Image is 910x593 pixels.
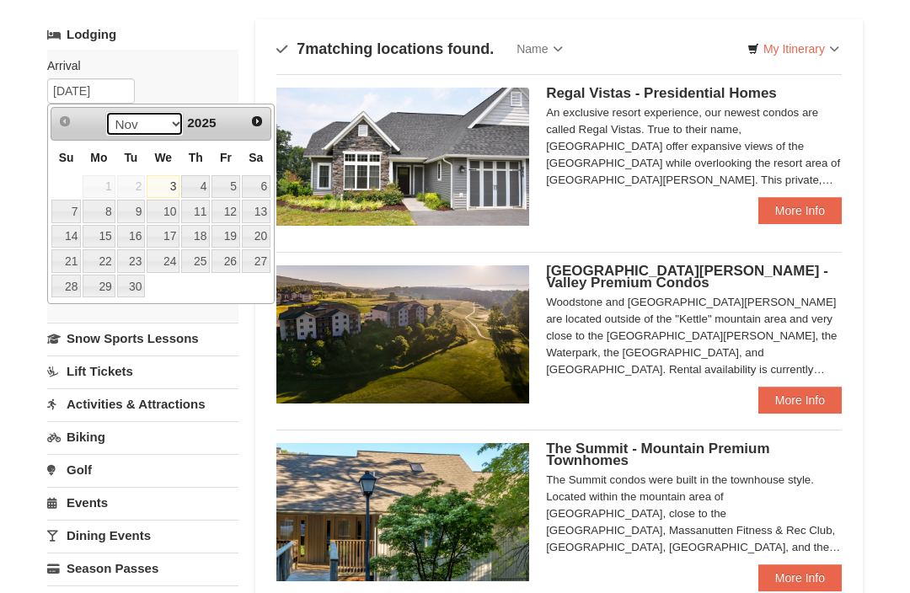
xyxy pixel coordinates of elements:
[147,175,179,199] a: 3
[47,454,238,485] a: Golf
[117,200,146,223] a: 9
[276,265,529,403] img: 19219041-4-ec11c166.jpg
[117,249,146,273] a: 23
[758,387,842,414] a: More Info
[47,553,238,584] a: Season Passes
[181,175,210,199] a: 4
[181,225,210,248] a: 18
[211,225,240,248] a: 19
[758,197,842,224] a: More Info
[242,225,270,248] a: 20
[47,487,238,518] a: Events
[181,200,210,223] a: 11
[546,472,842,556] div: The Summit condos were built in the townhouse style. Located within the mountain area of [GEOGRAP...
[58,115,72,128] span: Prev
[147,249,179,273] a: 24
[297,40,305,57] span: 7
[59,151,74,164] span: Sunday
[51,225,81,248] a: 14
[47,421,238,452] a: Biking
[47,57,226,74] label: Arrival
[147,225,179,248] a: 17
[242,175,270,199] a: 6
[276,443,529,581] img: 19219034-1-0eee7e00.jpg
[211,175,240,199] a: 5
[242,249,270,273] a: 27
[83,225,115,248] a: 15
[276,40,494,57] h4: matching locations found.
[249,151,263,164] span: Saturday
[90,151,107,164] span: Monday
[51,249,81,273] a: 21
[83,200,115,223] a: 8
[546,85,777,101] span: Regal Vistas - Presidential Homes
[276,88,529,226] img: 19218991-1-902409a9.jpg
[117,275,146,298] a: 30
[47,19,238,50] a: Lodging
[124,151,137,164] span: Tuesday
[546,294,842,378] div: Woodstone and [GEOGRAPHIC_DATA][PERSON_NAME] are located outside of the "Kettle" mountain area an...
[83,249,115,273] a: 22
[47,388,238,419] a: Activities & Attractions
[47,355,238,387] a: Lift Tickets
[504,32,575,66] a: Name
[220,151,232,164] span: Friday
[117,175,146,199] span: 2
[245,110,269,133] a: Next
[117,225,146,248] a: 16
[51,200,81,223] a: 7
[147,200,179,223] a: 10
[83,175,115,199] span: 1
[546,441,769,468] span: The Summit - Mountain Premium Townhomes
[181,249,210,273] a: 25
[47,520,238,551] a: Dining Events
[546,263,828,291] span: [GEOGRAPHIC_DATA][PERSON_NAME] - Valley Premium Condos
[211,200,240,223] a: 12
[736,36,850,61] a: My Itinerary
[546,104,842,189] div: An exclusive resort experience, our newest condos are called Regal Vistas. True to their name, [G...
[187,115,216,130] span: 2025
[758,564,842,591] a: More Info
[51,275,81,298] a: 28
[242,200,270,223] a: 13
[250,115,264,128] span: Next
[211,249,240,273] a: 26
[47,323,238,354] a: Snow Sports Lessons
[53,110,77,133] a: Prev
[189,151,203,164] span: Thursday
[154,151,172,164] span: Wednesday
[83,275,115,298] a: 29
